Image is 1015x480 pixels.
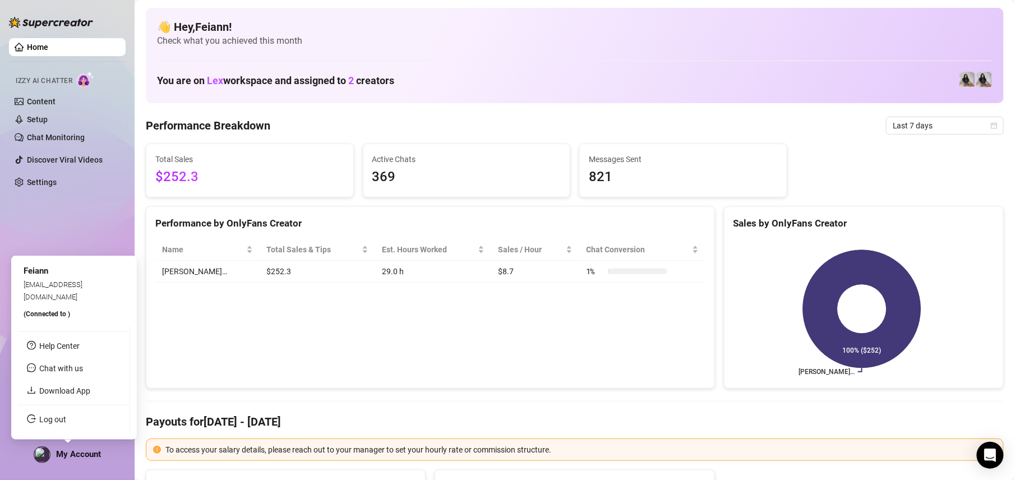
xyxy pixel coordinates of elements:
img: Francesca [976,72,992,87]
div: Sales by OnlyFans Creator [733,216,994,231]
img: Francesca [959,72,975,87]
span: Name [162,243,244,256]
th: Name [155,239,260,261]
li: Log out [18,410,130,428]
div: Open Intercom Messenger [977,442,1004,469]
a: Chat Monitoring [27,133,85,142]
span: $252.3 [155,167,344,188]
span: 369 [372,167,561,188]
span: Active Chats [372,153,561,165]
td: 29.0 h [375,261,491,283]
span: exclamation-circle [153,446,161,454]
th: Total Sales & Tips [260,239,375,261]
span: calendar [991,122,998,129]
span: 1 % [586,265,604,278]
a: Discover Viral Videos [27,155,103,164]
a: Help Center [39,341,80,350]
th: Chat Conversion [579,239,705,261]
td: [PERSON_NAME]… [155,261,260,283]
img: AI Chatter [77,71,94,87]
h4: Performance Breakdown [146,118,270,133]
a: Settings [27,178,57,187]
a: Download App [39,386,90,395]
span: 2 [348,75,354,86]
span: Messages Sent [589,153,778,165]
span: Chat Conversion [586,243,690,256]
div: Performance by OnlyFans Creator [155,216,705,231]
a: Content [27,97,56,106]
span: Total Sales & Tips [266,243,359,256]
h1: You are on workspace and assigned to creators [157,75,394,87]
td: $252.3 [260,261,375,283]
span: Izzy AI Chatter [16,76,72,86]
img: logo-BBDzfeDw.svg [9,17,93,28]
span: Chat with us [39,364,83,373]
h4: Payouts for [DATE] - [DATE] [146,414,1004,430]
td: $8.7 [491,261,579,283]
span: Lex [207,75,223,86]
h4: 👋 Hey, Feiann ! [157,19,993,35]
span: Total Sales [155,153,344,165]
span: Feiann [24,266,48,276]
th: Sales / Hour [491,239,579,261]
span: 821 [589,167,778,188]
div: Est. Hours Worked [382,243,476,256]
span: My Account [56,449,101,459]
text: [PERSON_NAME]… [799,368,855,376]
img: profilePics%2FMOLWZQSXvfM60zO7sy7eR3cMqNk1.jpeg [34,447,50,463]
span: Sales / Hour [498,243,564,256]
div: To access your salary details, please reach out to your manager to set your hourly rate or commis... [165,444,996,456]
span: Last 7 days [893,117,997,134]
a: Log out [39,415,66,424]
span: message [27,363,36,372]
a: Home [27,43,48,52]
a: Setup [27,115,48,124]
span: (Connected to ) [24,310,70,318]
span: Check what you achieved this month [157,35,993,47]
span: [EMAIL_ADDRESS][DOMAIN_NAME] [24,280,82,301]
